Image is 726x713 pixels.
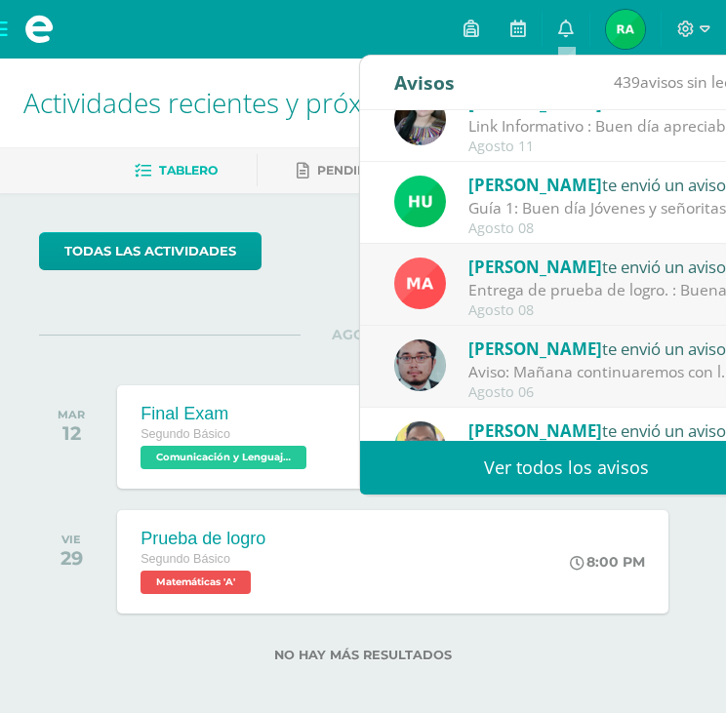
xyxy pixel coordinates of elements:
[39,648,687,662] label: No hay más resultados
[159,163,218,178] span: Tablero
[317,163,484,178] span: Pendientes de entrega
[141,552,230,566] span: Segundo Básico
[297,155,484,186] a: Pendientes de entrega
[141,529,265,549] div: Prueba de logro
[468,337,602,360] span: [PERSON_NAME]
[394,339,446,391] img: 5fac68162d5e1b6fbd390a6ac50e103d.png
[39,232,262,270] a: todas las Actividades
[394,94,446,145] img: 8322e32a4062cfa8b237c59eedf4f548.png
[58,408,85,421] div: MAR
[141,446,306,469] span: Comunicación y Lenguaje, Idioma Extranjero Inglés 'A'
[141,571,251,594] span: Matemáticas 'A'
[614,71,640,93] span: 439
[301,326,425,343] span: AGOSTO
[23,84,420,121] span: Actividades recientes y próximas
[468,256,602,278] span: [PERSON_NAME]
[570,553,645,571] div: 8:00 PM
[141,404,311,424] div: Final Exam
[394,257,446,309] img: 0fd6451cf16eae051bb176b5d8bc5f11.png
[606,10,645,49] img: 7130337769cb8b8663a477d30b727add.png
[468,419,602,442] span: [PERSON_NAME]
[394,176,446,227] img: fd23069c3bd5c8dde97a66a86ce78287.png
[135,155,218,186] a: Tablero
[394,56,455,109] div: Avisos
[394,421,446,473] img: 712781701cd376c1a616437b5c60ae46.png
[60,533,83,546] div: VIE
[468,174,602,196] span: [PERSON_NAME]
[58,421,85,445] div: 12
[60,546,83,570] div: 29
[141,427,230,441] span: Segundo Básico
